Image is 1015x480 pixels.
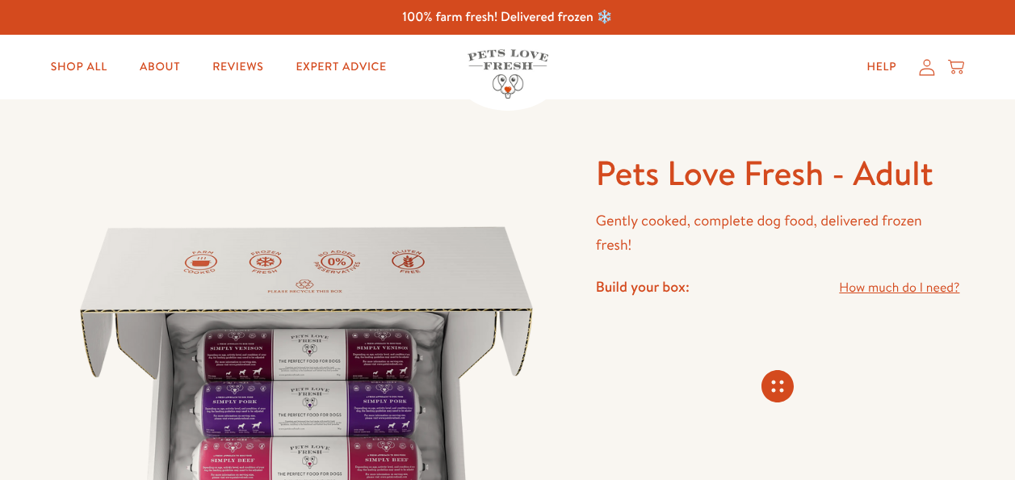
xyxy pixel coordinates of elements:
[127,51,193,83] a: About
[468,49,548,99] img: Pets Love Fresh
[839,277,959,299] a: How much do I need?
[38,51,120,83] a: Shop All
[596,277,690,296] h4: Build your box:
[283,51,400,83] a: Expert Advice
[854,51,909,83] a: Help
[199,51,276,83] a: Reviews
[761,370,794,402] svg: Connecting store
[596,151,960,196] h1: Pets Love Fresh - Adult
[596,208,960,258] p: Gently cooked, complete dog food, delivered frozen fresh!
